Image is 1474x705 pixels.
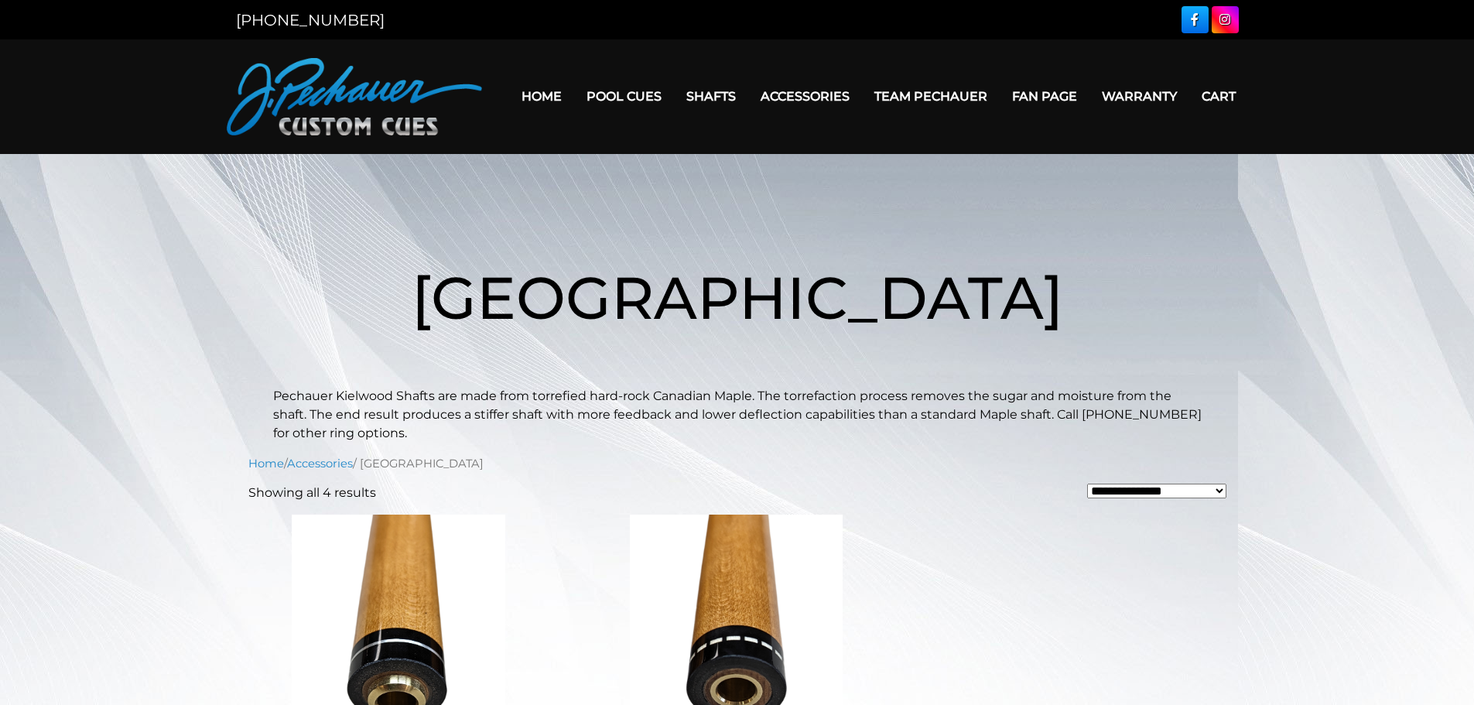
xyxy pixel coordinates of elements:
[1189,77,1248,116] a: Cart
[574,77,674,116] a: Pool Cues
[748,77,862,116] a: Accessories
[273,387,1202,443] p: Pechauer Kielwood Shafts are made from torrefied hard-rock Canadian Maple. The torrefaction proce...
[412,262,1063,334] span: [GEOGRAPHIC_DATA]
[1000,77,1089,116] a: Fan Page
[1087,484,1226,498] select: Shop order
[227,58,482,135] img: Pechauer Custom Cues
[248,455,1226,472] nav: Breadcrumb
[509,77,574,116] a: Home
[1089,77,1189,116] a: Warranty
[248,457,284,471] a: Home
[236,11,385,29] a: [PHONE_NUMBER]
[287,457,353,471] a: Accessories
[674,77,748,116] a: Shafts
[248,484,376,502] p: Showing all 4 results
[862,77,1000,116] a: Team Pechauer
